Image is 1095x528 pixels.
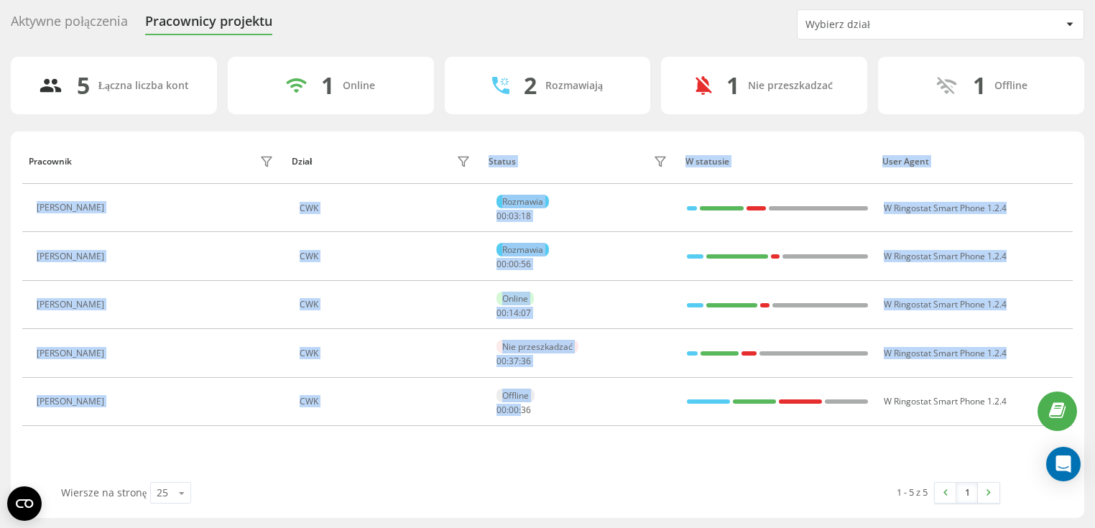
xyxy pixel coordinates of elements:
div: 25 [157,486,168,500]
span: 00 [496,258,507,270]
div: [PERSON_NAME] [37,300,108,310]
div: Pracownicy projektu [145,14,272,36]
div: : : [496,405,531,415]
div: [PERSON_NAME] [37,397,108,407]
div: Online [496,292,534,305]
span: W Ringostat Smart Phone 1.2.4 [884,395,1007,407]
span: 00 [496,404,507,416]
div: Wybierz dział [805,19,977,31]
div: CWK [300,251,474,261]
div: : : [496,356,531,366]
div: 1 - 5 z 5 [897,485,928,499]
div: [PERSON_NAME] [37,348,108,358]
div: Offline [994,80,1027,92]
div: Open Intercom Messenger [1046,447,1081,481]
span: 07 [521,307,531,319]
span: 56 [521,258,531,270]
span: W Ringostat Smart Phone 1.2.4 [884,202,1007,214]
div: 1 [973,72,986,99]
div: Nie przeszkadzać [496,340,578,353]
div: 1 [726,72,739,99]
span: 00 [509,404,519,416]
div: CWK [300,397,474,407]
div: Rozmawia [496,195,549,208]
span: W Ringostat Smart Phone 1.2.4 [884,347,1007,359]
span: 03 [509,210,519,222]
div: Dział [292,157,312,167]
div: Online [343,80,375,92]
a: 1 [956,483,978,503]
div: CWK [300,203,474,213]
button: Open CMP widget [7,486,42,521]
span: 18 [521,210,531,222]
div: Rozmawiają [545,80,603,92]
div: : : [496,259,531,269]
span: W Ringostat Smart Phone 1.2.4 [884,250,1007,262]
div: Łączna liczba kont [98,80,189,92]
span: W Ringostat Smart Phone 1.2.4 [884,298,1007,310]
span: 36 [521,355,531,367]
span: 36 [521,404,531,416]
div: 5 [77,72,90,99]
div: Rozmawia [496,243,549,256]
span: 14 [509,307,519,319]
div: [PERSON_NAME] [37,203,108,213]
span: Wiersze na stronę [61,486,147,499]
div: Pracownik [29,157,72,167]
div: 1 [321,72,334,99]
div: : : [496,308,531,318]
div: Nie przeszkadzać [748,80,833,92]
div: : : [496,211,531,221]
div: User Agent [882,157,1066,167]
div: Status [489,157,516,167]
div: Aktywne połączenia [11,14,128,36]
div: Offline [496,389,535,402]
div: CWK [300,300,474,310]
span: 00 [496,307,507,319]
span: 37 [509,355,519,367]
div: [PERSON_NAME] [37,251,108,261]
div: CWK [300,348,474,358]
span: 00 [496,210,507,222]
div: 2 [524,72,537,99]
div: W statusie [685,157,869,167]
span: 00 [496,355,507,367]
span: 00 [509,258,519,270]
